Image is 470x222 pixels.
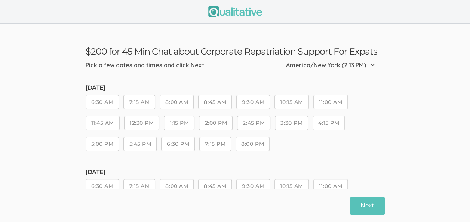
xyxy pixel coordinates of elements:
button: Next [350,197,384,215]
button: 8:45 AM [198,179,232,193]
button: 9:30 AM [236,95,270,109]
img: Qualitative [208,6,262,17]
h5: [DATE] [86,169,385,176]
button: 10:15 AM [274,95,308,109]
button: 7:15 AM [123,179,155,193]
button: 8:00 AM [160,179,194,193]
button: 11:00 AM [313,179,348,193]
div: Pick a few dates and times and click Next. [86,61,205,70]
h3: $200 for 45 Min Chat about Corporate Repatriation Support For Expats [86,46,385,57]
button: 6:30 AM [86,95,119,109]
button: 8:00 PM [236,137,270,151]
button: 3:30 PM [275,116,308,130]
h5: [DATE] [86,84,385,91]
button: 2:00 PM [199,116,233,130]
button: 12:30 PM [124,116,159,130]
button: 7:15 AM [123,95,155,109]
button: 8:00 AM [160,95,194,109]
button: 4:15 PM [313,116,345,130]
button: 6:30 AM [86,179,119,193]
button: 7:15 PM [199,137,231,151]
button: 5:00 PM [86,137,119,151]
button: 11:45 AM [86,116,120,130]
button: 11:00 AM [313,95,348,109]
button: 1:15 PM [164,116,194,130]
button: 10:15 AM [274,179,308,193]
button: 6:30 PM [161,137,195,151]
button: 8:45 AM [198,95,232,109]
button: 9:30 AM [236,179,270,193]
button: 2:45 PM [237,116,270,130]
button: 5:45 PM [123,137,157,151]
